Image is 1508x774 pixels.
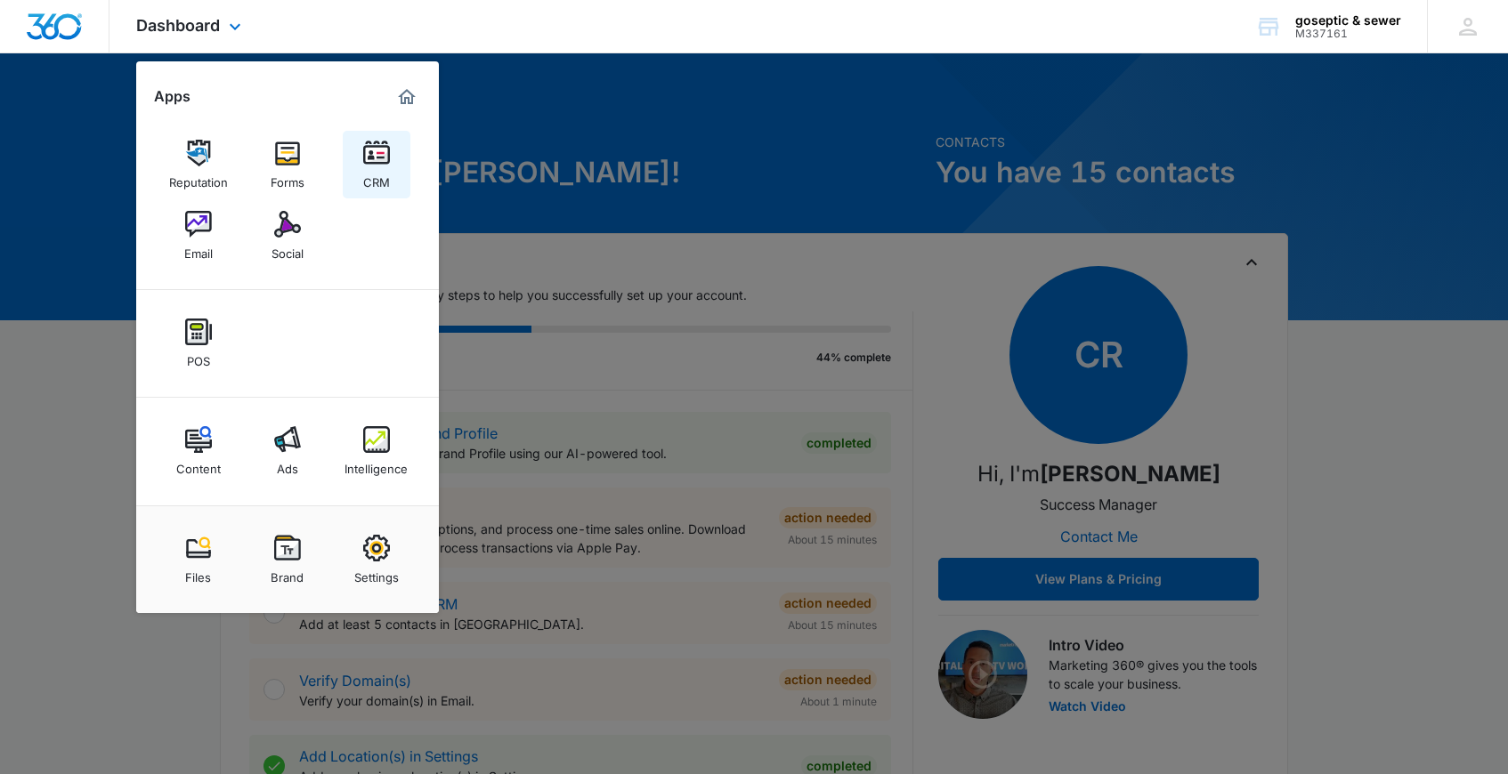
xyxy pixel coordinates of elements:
[169,166,228,189] div: Reputation
[343,131,410,198] a: CRM
[393,83,421,111] a: Marketing 360® Dashboard
[271,166,304,189] div: Forms
[254,131,321,198] a: Forms
[272,238,304,261] div: Social
[271,561,304,585] div: Brand
[354,561,399,585] div: Settings
[343,526,410,593] a: Settings
[277,453,298,476] div: Ads
[165,202,232,270] a: Email
[187,345,210,368] div: POS
[165,526,232,593] a: Files
[1295,13,1401,28] div: account name
[1295,28,1401,40] div: account id
[254,417,321,485] a: Ads
[154,88,191,105] h2: Apps
[185,561,211,585] div: Files
[345,453,408,476] div: Intelligence
[254,526,321,593] a: Brand
[165,310,232,377] a: POS
[184,238,213,261] div: Email
[165,417,232,485] a: Content
[254,202,321,270] a: Social
[343,417,410,485] a: Intelligence
[165,131,232,198] a: Reputation
[363,166,390,189] div: CRM
[136,16,220,35] span: Dashboard
[176,453,221,476] div: Content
